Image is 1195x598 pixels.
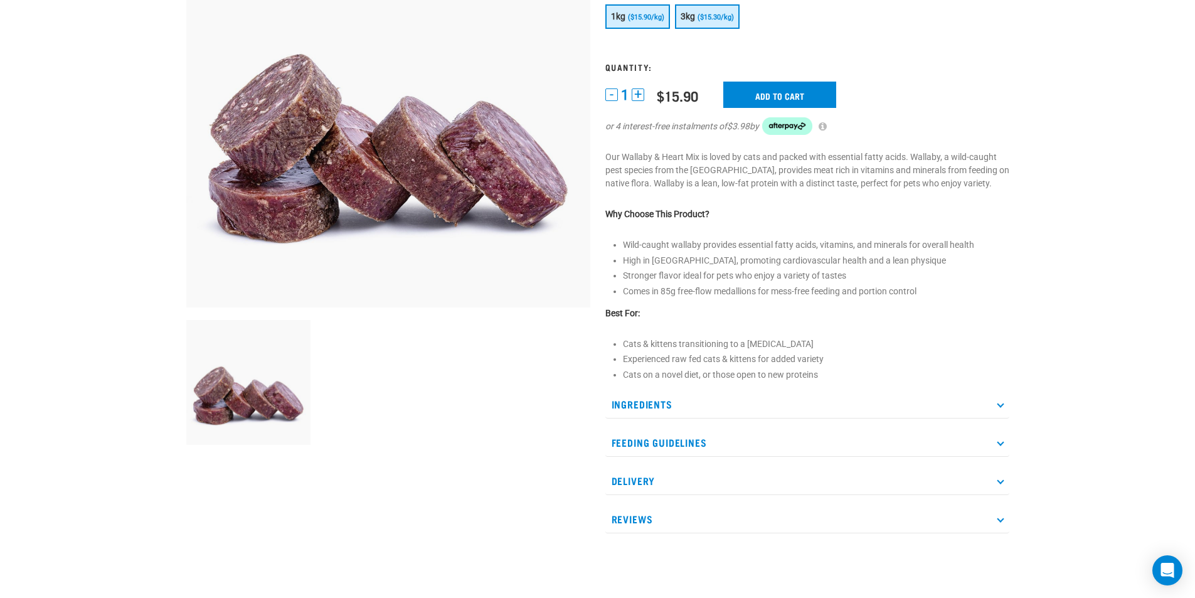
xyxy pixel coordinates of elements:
button: 3kg ($15.30/kg) [675,4,740,29]
input: Add to cart [723,82,836,108]
div: Open Intercom Messenger [1152,555,1182,585]
span: ($15.30/kg) [698,13,734,21]
span: 3kg [681,11,696,21]
li: Stronger flavor ideal for pets who enjoy a variety of tastes [623,269,1009,282]
p: Experienced raw fed cats & kittens for added variety [623,353,1009,366]
img: 1093 Wallaby Heart Medallions 01 [186,320,311,445]
strong: Why Choose This Product? [605,209,709,219]
img: Afterpay [762,117,812,135]
button: - [605,88,618,101]
p: Delivery [605,467,1009,495]
p: Our Wallaby & Heart Mix is loved by cats and packed with essential fatty acids. Wallaby, a wild-c... [605,151,1009,190]
div: or 4 interest-free instalments of by [605,117,1009,135]
span: $3.98 [727,120,750,133]
p: Cats on a novel diet, or those open to new proteins [623,368,1009,382]
div: $15.90 [657,88,698,104]
p: Feeding Guidelines [605,429,1009,457]
li: Comes in 85g free-flow medallions for mess-free feeding and portion control [623,285,1009,298]
li: High in [GEOGRAPHIC_DATA], promoting cardiovascular health and a lean physique [623,254,1009,267]
p: Cats & kittens transitioning to a [MEDICAL_DATA] [623,338,1009,351]
span: ($15.90/kg) [628,13,664,21]
span: 1kg [611,11,626,21]
p: Reviews [605,505,1009,533]
button: 1kg ($15.90/kg) [605,4,670,29]
button: + [632,88,644,101]
p: Ingredients [605,390,1009,419]
strong: Best For: [605,308,640,318]
span: 1 [621,88,629,102]
h3: Quantity: [605,62,1009,72]
li: Wild-caught wallaby provides essential fatty acids, vitamins, and minerals for overall health [623,238,1009,252]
